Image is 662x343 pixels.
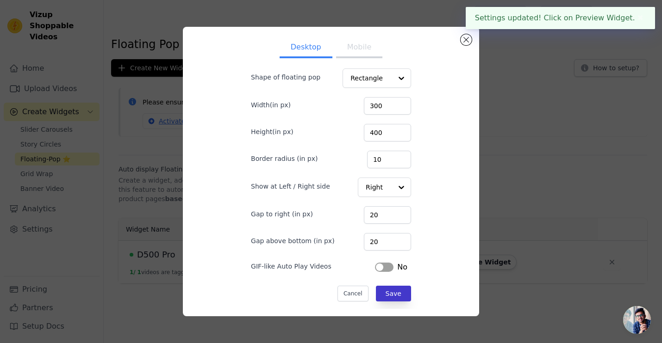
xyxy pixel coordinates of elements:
label: Shape of floating pop [251,73,320,82]
button: Save [376,286,411,301]
label: Height(in px) [251,127,294,136]
label: Gap to right (in px) [251,209,313,219]
label: Show at Left / Right side [251,182,330,191]
div: Settings updated! Click on Preview Widget. [466,7,655,29]
label: Border radius (in px) [251,154,318,163]
button: Close modal [461,34,472,45]
button: Close [635,12,646,24]
div: Open chat [623,306,651,334]
label: GIF-like Auto Play Videos [251,262,331,271]
label: Width(in px) [251,100,291,110]
button: Cancel [337,286,368,301]
button: Mobile [336,38,382,58]
label: Gap above bottom (in px) [251,236,335,245]
span: No [397,262,407,273]
button: Desktop [280,38,332,58]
